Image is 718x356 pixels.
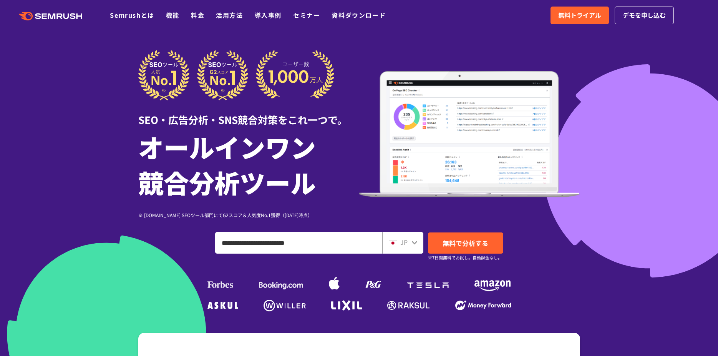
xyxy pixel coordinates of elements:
[191,10,204,20] a: 料金
[216,232,382,253] input: ドメイン、キーワードまたはURLを入力してください
[551,7,609,24] a: 無料トライアル
[110,10,154,20] a: Semrushとは
[138,100,359,127] div: SEO・広告分析・SNS競合対策をこれ一つで。
[615,7,674,24] a: デモを申し込む
[428,232,503,254] a: 無料で分析する
[138,211,359,219] div: ※ [DOMAIN_NAME] SEOツール部門にてG2スコア＆人気度No.1獲得（[DATE]時点）
[400,237,408,247] span: JP
[216,10,243,20] a: 活用方法
[138,129,359,200] h1: オールインワン 競合分析ツール
[332,10,386,20] a: 資料ダウンロード
[166,10,179,20] a: 機能
[293,10,320,20] a: セミナー
[558,10,601,20] span: 無料トライアル
[443,238,488,248] span: 無料で分析する
[428,254,502,261] small: ※7日間無料でお試し。自動課金なし。
[623,10,666,20] span: デモを申し込む
[255,10,282,20] a: 導入事例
